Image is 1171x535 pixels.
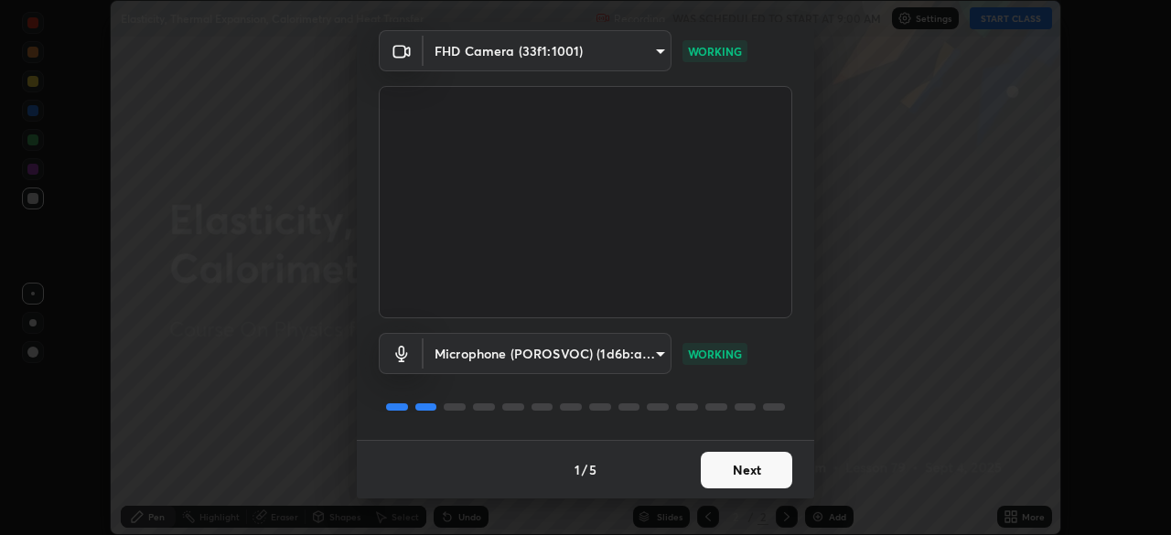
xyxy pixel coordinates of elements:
h4: / [582,460,587,479]
button: Next [701,452,792,488]
p: WORKING [688,43,742,59]
h4: 1 [575,460,580,479]
div: FHD Camera (33f1:1001) [424,30,671,71]
h4: 5 [589,460,596,479]
div: FHD Camera (33f1:1001) [424,333,671,374]
p: WORKING [688,346,742,362]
